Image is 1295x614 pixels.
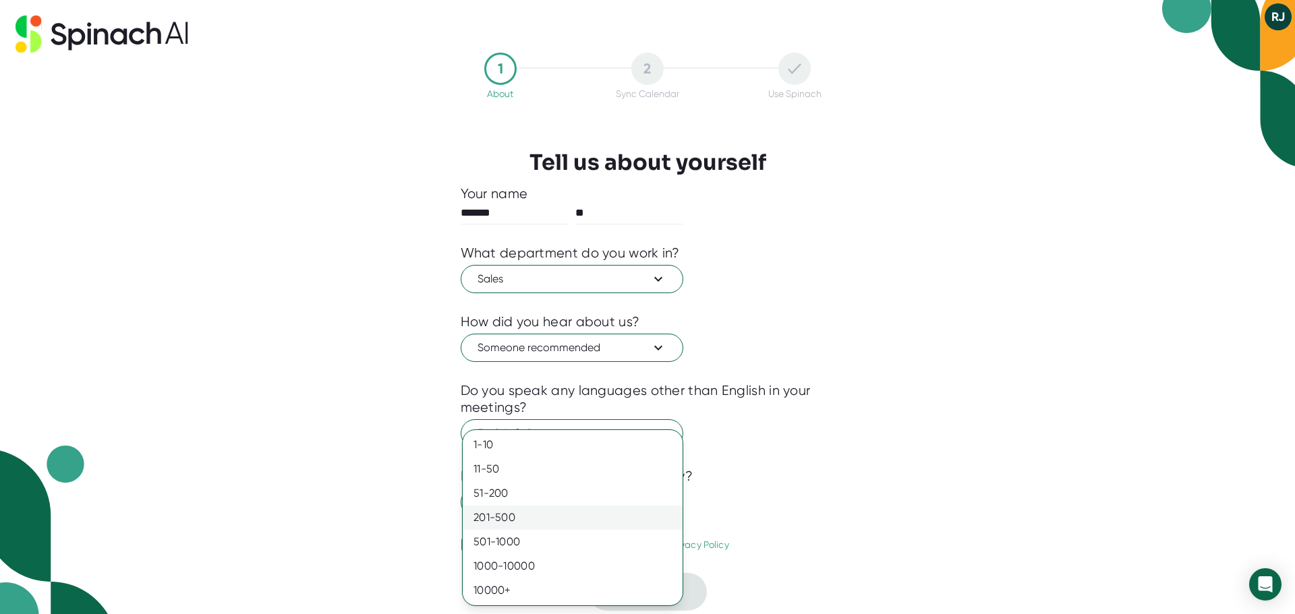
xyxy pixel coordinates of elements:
[463,481,683,505] div: 51-200
[463,554,683,578] div: 1000-10000
[463,530,683,554] div: 501-1000
[463,433,683,457] div: 1-10
[463,578,683,603] div: 10000+
[463,505,683,530] div: 201-500
[463,457,683,481] div: 11-50
[1249,568,1282,601] div: Open Intercom Messenger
